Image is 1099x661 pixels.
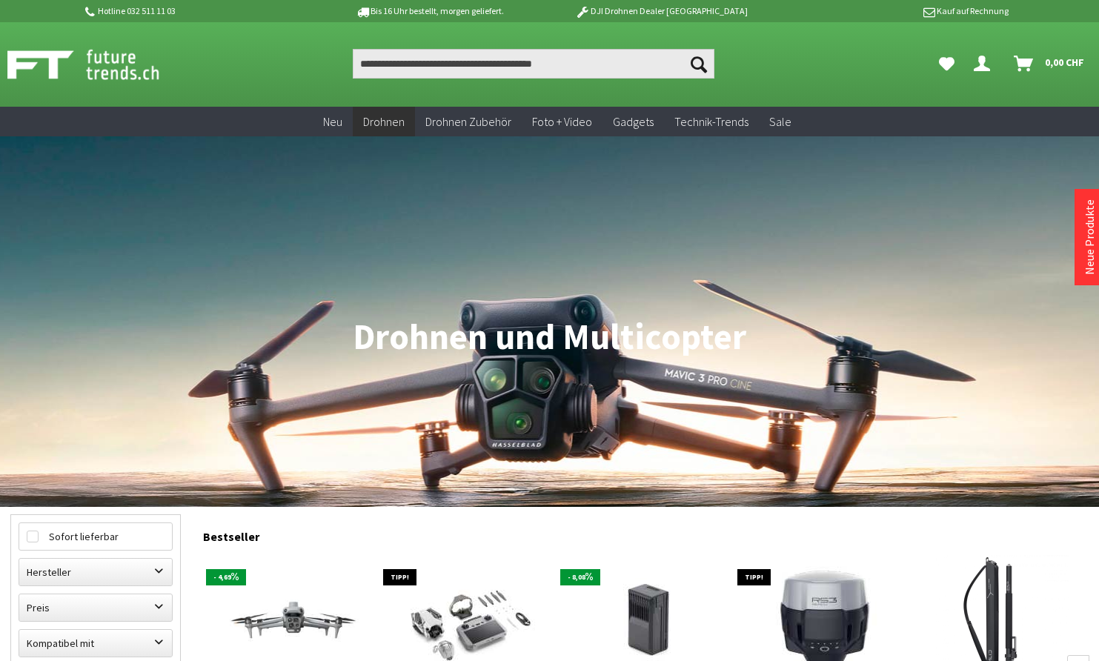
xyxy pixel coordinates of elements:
[664,107,759,137] a: Technik-Trends
[613,114,654,129] span: Gadgets
[769,114,791,129] span: Sale
[19,594,172,621] label: Preis
[545,2,777,20] p: DJI Drohnen Dealer [GEOGRAPHIC_DATA]
[1008,49,1092,79] a: Warenkorb
[932,49,962,79] a: Meine Favoriten
[777,2,1009,20] p: Kauf auf Rechnung
[353,107,415,137] a: Drohnen
[759,107,802,137] a: Sale
[19,559,172,585] label: Hersteller
[19,523,172,550] label: Sofort lieferbar
[602,107,664,137] a: Gadgets
[83,2,314,20] p: Hotline 032 511 11 03
[10,319,1089,356] h1: Drohnen und Multicopter
[522,107,602,137] a: Foto + Video
[314,2,545,20] p: Bis 16 Uhr bestellt, morgen geliefert.
[353,49,714,79] input: Produkt, Marke, Kategorie, EAN, Artikelnummer…
[532,114,592,129] span: Foto + Video
[415,107,522,137] a: Drohnen Zubehör
[203,514,1089,551] div: Bestseller
[313,107,353,137] a: Neu
[425,114,511,129] span: Drohnen Zubehör
[1045,50,1084,74] span: 0,00 CHF
[674,114,748,129] span: Technik-Trends
[1082,199,1097,275] a: Neue Produkte
[323,114,342,129] span: Neu
[683,49,714,79] button: Suchen
[7,46,192,83] img: Shop Futuretrends - zur Startseite wechseln
[968,49,1002,79] a: Dein Konto
[363,114,405,129] span: Drohnen
[19,630,172,657] label: Kompatibel mit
